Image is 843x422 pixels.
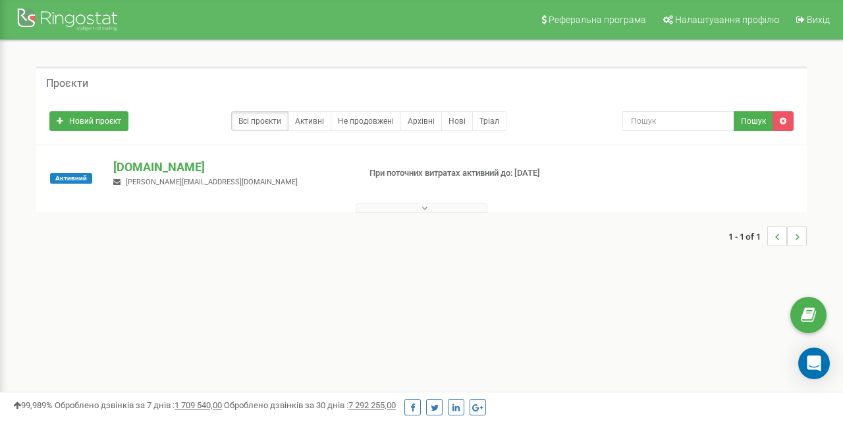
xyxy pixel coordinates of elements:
[369,167,541,180] p: При поточних витратах активний до: [DATE]
[49,111,128,131] a: Новий проєкт
[400,111,442,131] a: Архівні
[441,111,473,131] a: Нові
[126,178,298,186] span: [PERSON_NAME][EMAIL_ADDRESS][DOMAIN_NAME]
[288,111,331,131] a: Активні
[46,78,88,90] h5: Проєкти
[224,400,396,410] span: Оброблено дзвінків за 30 днів :
[348,400,396,410] u: 7 292 255,00
[807,14,830,25] span: Вихід
[331,111,401,131] a: Не продовжені
[231,111,288,131] a: Всі проєкти
[734,111,773,131] button: Пошук
[622,111,734,131] input: Пошук
[728,226,767,246] span: 1 - 1 of 1
[798,348,830,379] div: Open Intercom Messenger
[55,400,222,410] span: Оброблено дзвінків за 7 днів :
[472,111,506,131] a: Тріал
[13,400,53,410] span: 99,989%
[175,400,222,410] u: 1 709 540,00
[675,14,779,25] span: Налаштування профілю
[549,14,646,25] span: Реферальна програма
[50,173,92,184] span: Активний
[728,213,807,259] nav: ...
[113,159,348,176] p: [DOMAIN_NAME]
